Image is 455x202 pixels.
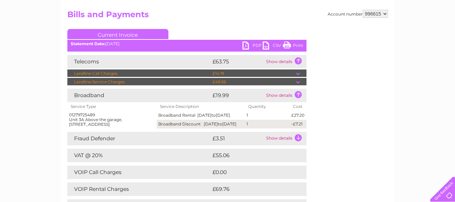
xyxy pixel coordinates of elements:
[328,10,388,18] div: Account number
[69,113,155,126] div: 01279725489 Unit 3A Above the garage, [STREET_ADDRESS]
[328,3,375,12] a: 0333 014 3131
[67,149,211,162] td: VAT @ 20%
[290,111,306,120] td: £27.20
[71,41,105,46] b: Statement Date:
[290,120,306,128] td: -£7.21
[69,4,387,33] div: Clear Business is a trading name of Verastar Limited (registered in [GEOGRAPHIC_DATA] No. 3667643...
[336,29,349,34] a: Water
[396,29,406,34] a: Blog
[290,102,306,111] th: Cost
[211,166,291,179] td: £0.00
[245,120,290,128] td: 1
[157,111,245,120] td: Broadband Rental [DATE] [DATE]
[353,29,368,34] a: Energy
[67,166,211,179] td: VOIP Call Charges
[433,29,449,34] a: Log out
[211,132,264,145] td: £3.51
[157,102,245,111] th: Service Description
[67,78,211,86] td: Landline Service Charges
[245,102,290,111] th: Quantity
[67,182,211,196] td: VOIP Rental Charges
[264,89,306,102] td: Show details
[211,55,264,68] td: £63.75
[264,132,306,145] td: Show details
[211,78,296,86] td: £49.56
[283,41,303,51] a: Print
[211,149,293,162] td: £55.06
[242,41,263,51] a: PDF
[67,10,388,23] h2: Bills and Payments
[218,121,222,126] span: to
[67,102,157,111] th: Service Type
[67,41,306,46] div: [DATE]
[264,55,306,68] td: Show details
[212,113,216,118] span: to
[211,89,264,102] td: £19.99
[67,69,211,78] td: Landline Call Charges
[211,69,296,78] td: £14.19
[157,120,245,128] td: Broadband Discount [DATE] [DATE]
[67,29,168,39] a: Current Invoice
[67,89,211,102] td: Broadband
[67,132,211,145] td: Fraud Defender
[211,182,293,196] td: £69.76
[410,29,427,34] a: Contact
[245,111,290,120] td: 1
[263,41,283,51] a: CSV
[16,18,50,38] img: logo.png
[67,55,211,68] td: Telecoms
[372,29,392,34] a: Telecoms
